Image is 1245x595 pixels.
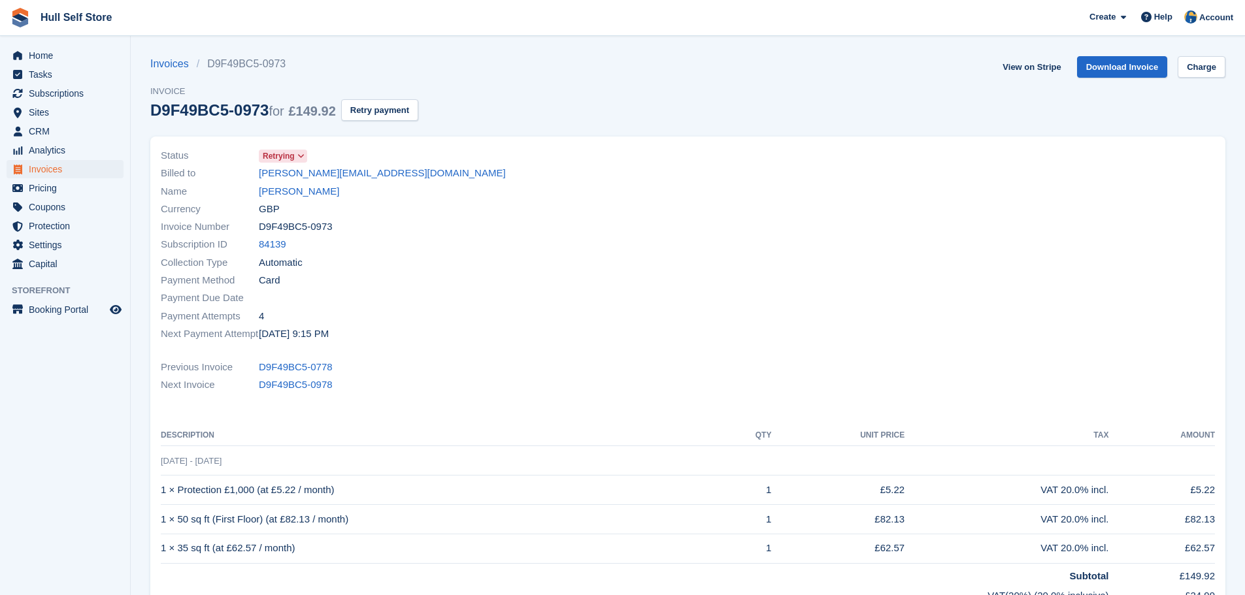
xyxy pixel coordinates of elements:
[161,505,723,534] td: 1 × 50 sq ft (First Floor) (at £82.13 / month)
[108,302,124,317] a: Preview store
[905,425,1108,446] th: Tax
[161,273,259,288] span: Payment Method
[29,217,107,235] span: Protection
[7,84,124,103] a: menu
[7,65,124,84] a: menu
[1108,475,1215,505] td: £5.22
[1184,10,1197,24] img: Hull Self Store
[771,534,905,563] td: £62.57
[161,534,723,563] td: 1 × 35 sq ft (at £62.57 / month)
[161,309,259,324] span: Payment Attempts
[29,122,107,140] span: CRM
[29,300,107,319] span: Booking Portal
[259,378,333,393] a: D9F49BC5-0978
[7,300,124,319] a: menu
[259,327,329,342] time: 2025-10-07 20:15:53 UTC
[150,101,336,119] div: D9F49BC5-0973
[29,84,107,103] span: Subscriptions
[7,122,124,140] a: menu
[10,8,30,27] img: stora-icon-8386f47178a22dfd0bd8f6a31ec36ba5ce8667c1dd55bd0f319d3a0aa187defe.svg
[263,150,295,162] span: Retrying
[161,255,259,270] span: Collection Type
[29,65,107,84] span: Tasks
[29,103,107,121] span: Sites
[259,255,303,270] span: Automatic
[771,425,905,446] th: Unit Price
[161,219,259,234] span: Invoice Number
[259,184,339,199] a: [PERSON_NAME]
[341,99,418,121] button: Retry payment
[150,56,197,72] a: Invoices
[288,104,335,118] span: £149.92
[7,198,124,216] a: menu
[259,273,280,288] span: Card
[905,483,1108,498] div: VAT 20.0% incl.
[7,103,124,121] a: menu
[269,104,284,118] span: for
[7,46,124,65] a: menu
[150,85,418,98] span: Invoice
[771,505,905,534] td: £82.13
[161,148,259,163] span: Status
[1108,534,1215,563] td: £62.57
[29,160,107,178] span: Invoices
[29,46,107,65] span: Home
[1108,563,1215,583] td: £149.92
[1154,10,1172,24] span: Help
[723,475,772,505] td: 1
[29,198,107,216] span: Coupons
[161,378,259,393] span: Next Invoice
[259,219,333,234] span: D9F49BC5-0973
[161,202,259,217] span: Currency
[1108,425,1215,446] th: Amount
[723,534,772,563] td: 1
[29,236,107,254] span: Settings
[997,56,1066,78] a: View on Stripe
[259,202,280,217] span: GBP
[1089,10,1116,24] span: Create
[161,475,723,505] td: 1 × Protection £1,000 (at £5.22 / month)
[259,237,286,252] a: 84139
[29,141,107,159] span: Analytics
[7,217,124,235] a: menu
[7,179,124,197] a: menu
[7,141,124,159] a: menu
[1178,56,1225,78] a: Charge
[723,425,772,446] th: QTY
[1199,11,1233,24] span: Account
[7,236,124,254] a: menu
[161,291,259,306] span: Payment Due Date
[259,309,264,324] span: 4
[29,179,107,197] span: Pricing
[161,327,259,342] span: Next Payment Attempt
[259,360,333,375] a: D9F49BC5-0778
[161,166,259,181] span: Billed to
[1077,56,1168,78] a: Download Invoice
[161,184,259,199] span: Name
[161,237,259,252] span: Subscription ID
[771,475,905,505] td: £5.22
[723,505,772,534] td: 1
[161,425,723,446] th: Description
[150,56,418,72] nav: breadcrumbs
[7,160,124,178] a: menu
[1108,505,1215,534] td: £82.13
[259,166,506,181] a: [PERSON_NAME][EMAIL_ADDRESS][DOMAIN_NAME]
[7,255,124,273] a: menu
[29,255,107,273] span: Capital
[905,541,1108,556] div: VAT 20.0% incl.
[161,360,259,375] span: Previous Invoice
[259,148,307,163] a: Retrying
[1069,570,1108,581] strong: Subtotal
[905,512,1108,527] div: VAT 20.0% incl.
[161,456,222,466] span: [DATE] - [DATE]
[12,284,130,297] span: Storefront
[35,7,117,28] a: Hull Self Store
